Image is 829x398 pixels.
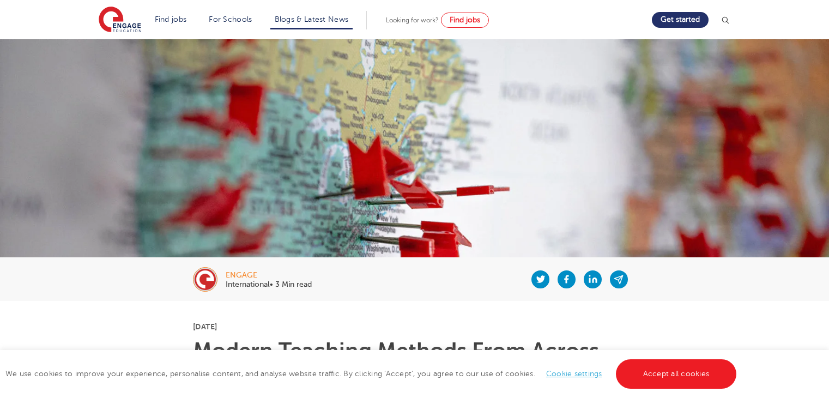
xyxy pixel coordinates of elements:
p: [DATE] [193,323,636,330]
p: International• 3 Min read [226,281,312,288]
a: For Schools [209,15,252,23]
a: Find jobs [441,13,489,28]
span: We use cookies to improve your experience, personalise content, and analyse website traffic. By c... [5,370,739,378]
a: Blogs & Latest News [275,15,349,23]
h1: Modern Teaching Methods From Across The Globe [193,340,636,384]
a: Find jobs [155,15,187,23]
span: Looking for work? [386,16,439,24]
span: Find jobs [450,16,480,24]
div: engage [226,272,312,279]
a: Cookie settings [546,370,602,378]
a: Accept all cookies [616,359,737,389]
a: Get started [652,12,709,28]
img: Engage Education [99,7,141,34]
